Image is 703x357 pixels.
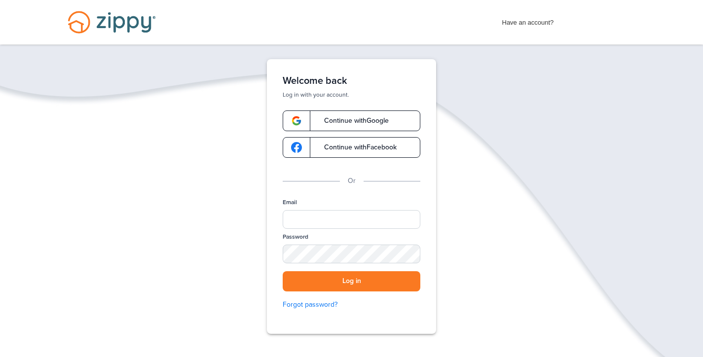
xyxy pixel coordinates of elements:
input: Email [283,210,420,229]
p: Log in with your account. [283,91,420,99]
span: Continue with Facebook [314,144,397,151]
h1: Welcome back [283,75,420,87]
input: Password [283,245,420,263]
label: Email [283,198,297,207]
label: Password [283,233,308,241]
button: Log in [283,271,420,291]
p: Or [348,176,356,186]
img: google-logo [291,142,302,153]
a: google-logoContinue withGoogle [283,110,420,131]
a: google-logoContinue withFacebook [283,137,420,158]
a: Forgot password? [283,299,420,310]
img: google-logo [291,115,302,126]
span: Have an account? [502,12,554,28]
span: Continue with Google [314,117,389,124]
